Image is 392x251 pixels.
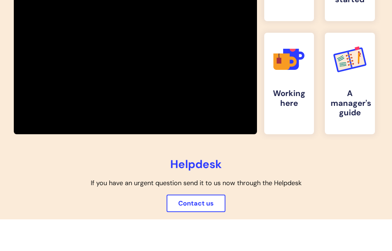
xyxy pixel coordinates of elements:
a: Contact us [167,195,225,212]
h4: A manager's guide [331,89,369,117]
a: Working here [264,33,314,134]
p: If you have an urgent question send it to us now through the Helpdesk [5,177,387,189]
a: A manager's guide [325,33,375,134]
h2: Helpdesk [5,158,387,171]
h4: Working here [270,89,309,108]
